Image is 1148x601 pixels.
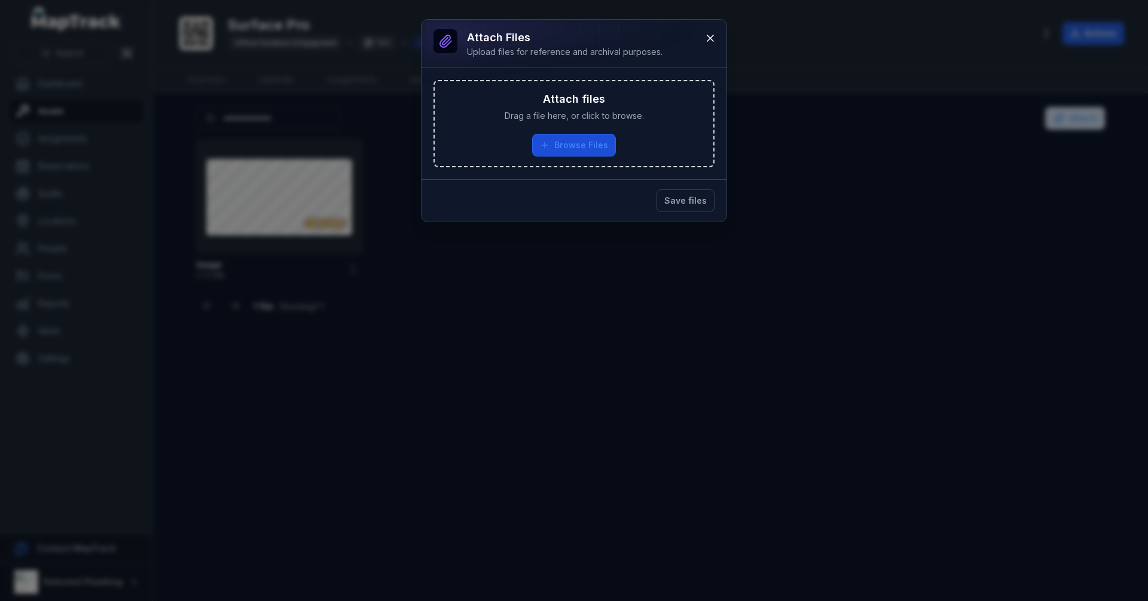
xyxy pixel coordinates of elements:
[532,134,616,157] button: Browse Files
[467,46,662,58] div: Upload files for reference and archival purposes.
[543,91,605,108] h3: Attach files
[467,29,662,46] h3: Attach Files
[505,110,644,122] span: Drag a file here, or click to browse.
[657,189,715,212] button: Save files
